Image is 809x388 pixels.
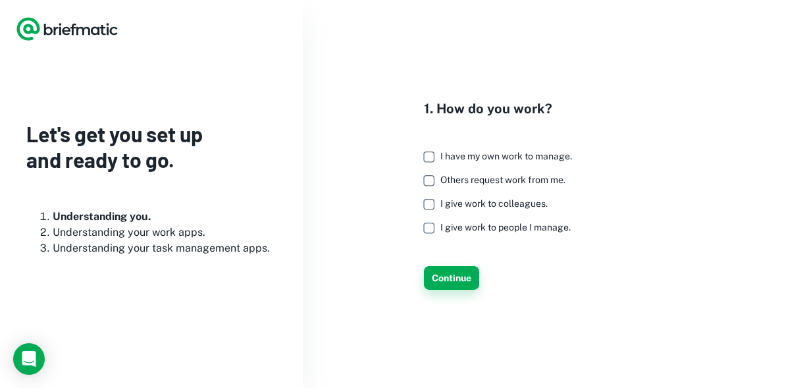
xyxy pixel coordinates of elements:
[440,198,548,209] span: I give work to colleagues.
[26,121,276,172] h3: Let's get you set up and ready to go.
[424,266,479,290] button: Continue
[53,240,276,256] li: Understanding your task management apps.
[13,343,45,375] div: Open Intercom Messenger
[440,151,572,161] span: I have my own work to manage.
[440,175,565,185] span: Others request work from me.
[53,210,151,223] b: Understanding you.
[424,99,583,119] h4: 1. How do you work?
[16,16,118,42] a: Logo
[440,222,571,233] span: I give work to people I manage.
[53,225,276,240] li: Understanding your work apps.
